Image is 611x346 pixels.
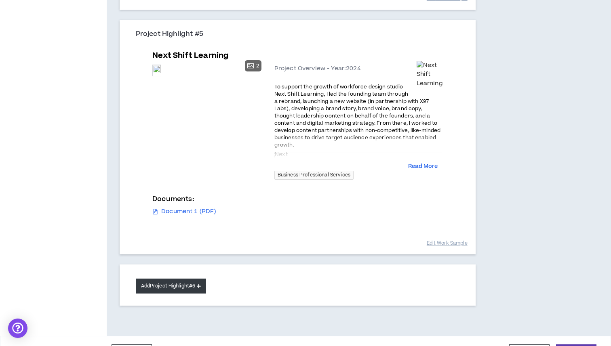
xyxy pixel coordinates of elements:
[274,171,354,180] span: Business Professional Services
[152,207,216,216] a: Document 1 (PDF)
[417,61,443,88] img: Next Shift Learning
[427,236,468,250] button: Edit Work Sample
[136,30,466,39] h3: Project Highlight #5
[152,209,158,214] span: file-text
[408,163,438,171] button: Read More
[8,319,27,338] div: Open Intercom Messenger
[152,194,442,204] h4: Documents:
[274,65,361,73] span: Project Overview - Year: 2024
[152,50,228,61] h5: Next Shift Learning
[136,279,206,294] button: AddProject Highlight#6
[274,83,441,149] span: To support the growth of workforce design studio Next Shift Learning, I led the founding team thr...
